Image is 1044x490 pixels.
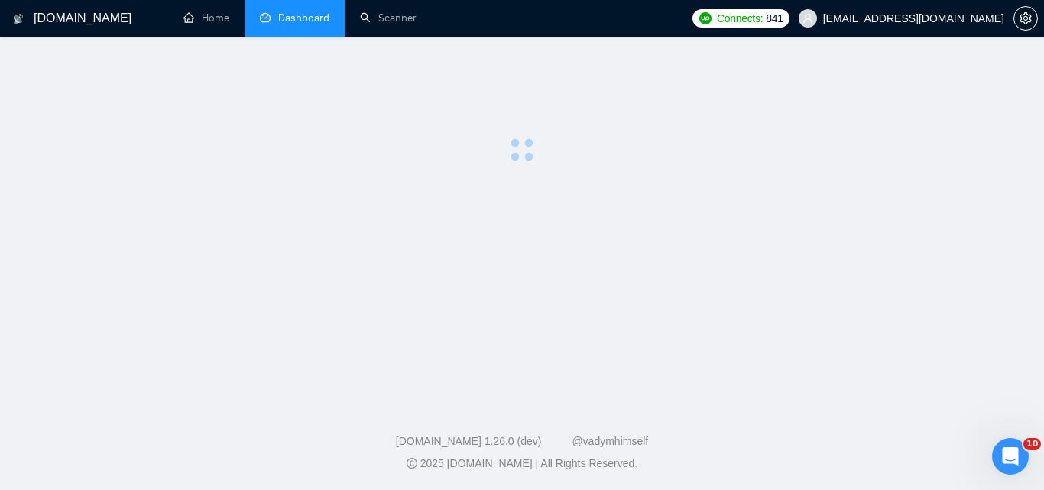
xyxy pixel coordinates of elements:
a: homeHome [183,11,229,24]
a: @vadymhimself [572,435,648,447]
button: setting [1013,6,1038,31]
span: Connects: [717,10,763,27]
img: logo [13,7,24,31]
a: [DOMAIN_NAME] 1.26.0 (dev) [396,435,542,447]
span: dashboard [260,12,271,23]
span: 10 [1023,438,1041,450]
span: copyright [407,458,417,469]
span: setting [1014,12,1037,24]
span: 841 [766,10,783,27]
img: upwork-logo.png [699,12,712,24]
span: Dashboard [278,11,329,24]
span: user [802,13,813,24]
div: 2025 [DOMAIN_NAME] | All Rights Reserved. [12,456,1032,472]
iframe: Intercom live chat [992,438,1029,475]
a: searchScanner [360,11,417,24]
a: setting [1013,12,1038,24]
